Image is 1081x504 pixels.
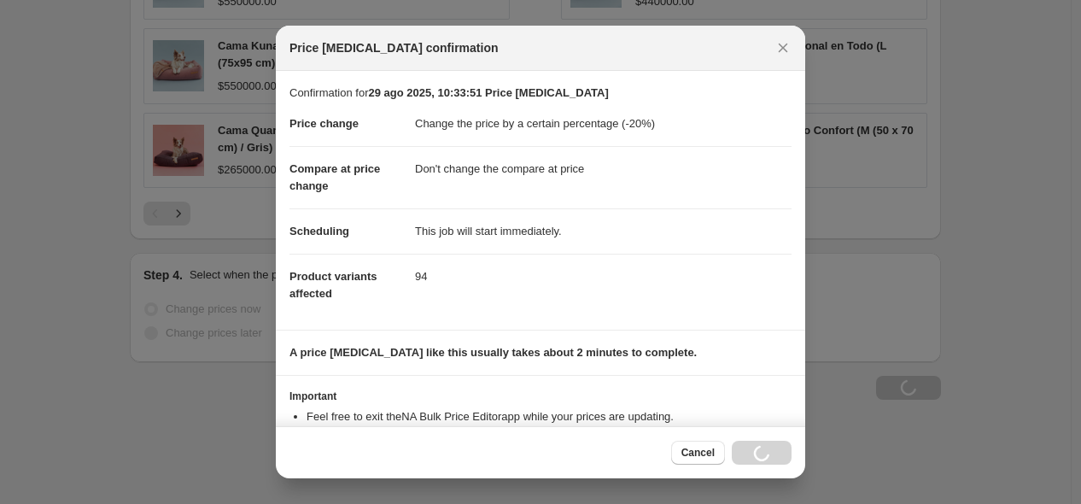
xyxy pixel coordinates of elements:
[289,85,792,102] p: Confirmation for
[289,39,499,56] span: Price [MEDICAL_DATA] confirmation
[289,270,377,300] span: Product variants affected
[289,117,359,130] span: Price change
[307,408,792,425] li: Feel free to exit the NA Bulk Price Editor app while your prices are updating.
[415,146,792,191] dd: Don't change the compare at price
[289,225,349,237] span: Scheduling
[415,102,792,146] dd: Change the price by a certain percentage (-20%)
[671,441,725,465] button: Cancel
[771,36,795,60] button: Close
[415,208,792,254] dd: This job will start immediately.
[368,86,608,99] b: 29 ago 2025, 10:33:51 Price [MEDICAL_DATA]
[289,390,792,403] h3: Important
[681,446,715,460] span: Cancel
[289,346,697,359] b: A price [MEDICAL_DATA] like this usually takes about 2 minutes to complete.
[415,254,792,299] dd: 94
[289,162,380,192] span: Compare at price change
